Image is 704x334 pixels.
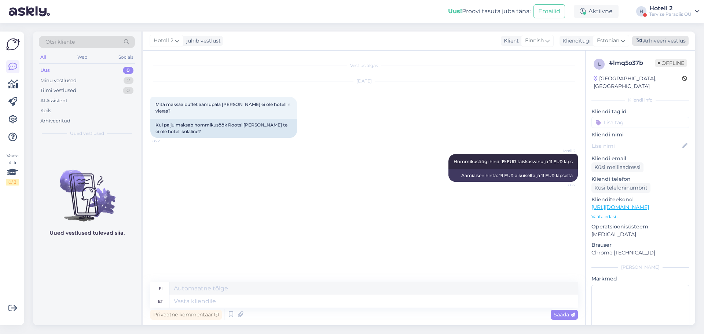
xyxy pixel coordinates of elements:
div: Tervise Paradiis OÜ [649,11,692,17]
div: [DATE] [150,78,578,84]
p: Kliendi telefon [591,175,689,183]
span: l [598,61,601,67]
div: Klient [501,37,519,45]
div: Aktiivne [574,5,619,18]
p: Kliendi nimi [591,131,689,139]
div: AI Assistent [40,97,67,104]
span: Finnish [525,37,544,45]
p: Brauser [591,241,689,249]
div: Vestlus algas [150,62,578,69]
span: 8:27 [548,182,576,188]
span: Hotell 2 [154,37,173,45]
div: # lmq5o37b [609,59,655,67]
div: Socials [117,52,135,62]
div: Klienditugi [560,37,591,45]
div: Arhiveeri vestlus [632,36,689,46]
div: [GEOGRAPHIC_DATA], [GEOGRAPHIC_DATA] [594,75,682,90]
p: Märkmed [591,275,689,283]
div: Aamiaisen hinta: 19 EUR aikuiselta ja 11 EUR lapselta [448,169,578,182]
span: 8:22 [153,138,180,144]
div: Privaatne kommentaar [150,310,222,320]
span: Uued vestlused [70,130,104,137]
button: Emailid [533,4,565,18]
input: Lisa tag [591,117,689,128]
div: et [158,295,163,308]
div: 0 [123,87,133,94]
div: Küsi telefoninumbrit [591,183,650,193]
div: Küsi meiliaadressi [591,162,643,172]
a: Hotell 2Tervise Paradiis OÜ [649,5,700,17]
p: [MEDICAL_DATA] [591,231,689,238]
p: Uued vestlused tulevad siia. [49,229,125,237]
div: Kui palju maksab hommikusöök Rootsi [PERSON_NAME] te ei ole hotellikülaline? [150,119,297,138]
div: 2 [124,77,133,84]
span: Estonian [597,37,619,45]
div: Hotell 2 [649,5,692,11]
div: Vaata siia [6,153,19,186]
p: Vaata edasi ... [591,213,689,220]
div: Kliendi info [591,97,689,103]
div: Arhiveeritud [40,117,70,125]
span: Offline [655,59,687,67]
div: Kõik [40,107,51,114]
span: Hommikusöögi hind: 19 EUR täiskasvanu ja 11 EUR laps [454,159,573,164]
span: Mitä maksaa buffet aamupala [PERSON_NAME] ei ole hotellin vieras? [155,102,291,114]
div: Uus [40,67,50,74]
div: [PERSON_NAME] [591,264,689,271]
img: No chats [33,157,141,223]
p: Klienditeekond [591,196,689,203]
p: Kliendi tag'id [591,108,689,115]
div: Proovi tasuta juba täna: [448,7,531,16]
div: fi [159,282,162,295]
div: Minu vestlused [40,77,77,84]
p: Operatsioonisüsteem [591,223,689,231]
div: Web [76,52,89,62]
div: 0 / 3 [6,179,19,186]
span: Hotell 2 [548,148,576,154]
div: H [636,6,646,16]
div: All [39,52,47,62]
img: Askly Logo [6,37,20,51]
div: juhib vestlust [183,37,221,45]
p: Chrome [TECHNICAL_ID] [591,249,689,257]
a: [URL][DOMAIN_NAME] [591,204,649,210]
p: Kliendi email [591,155,689,162]
span: Otsi kliente [45,38,75,46]
div: Tiimi vestlused [40,87,76,94]
span: Saada [554,311,575,318]
div: 0 [123,67,133,74]
input: Lisa nimi [592,142,681,150]
b: Uus! [448,8,462,15]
